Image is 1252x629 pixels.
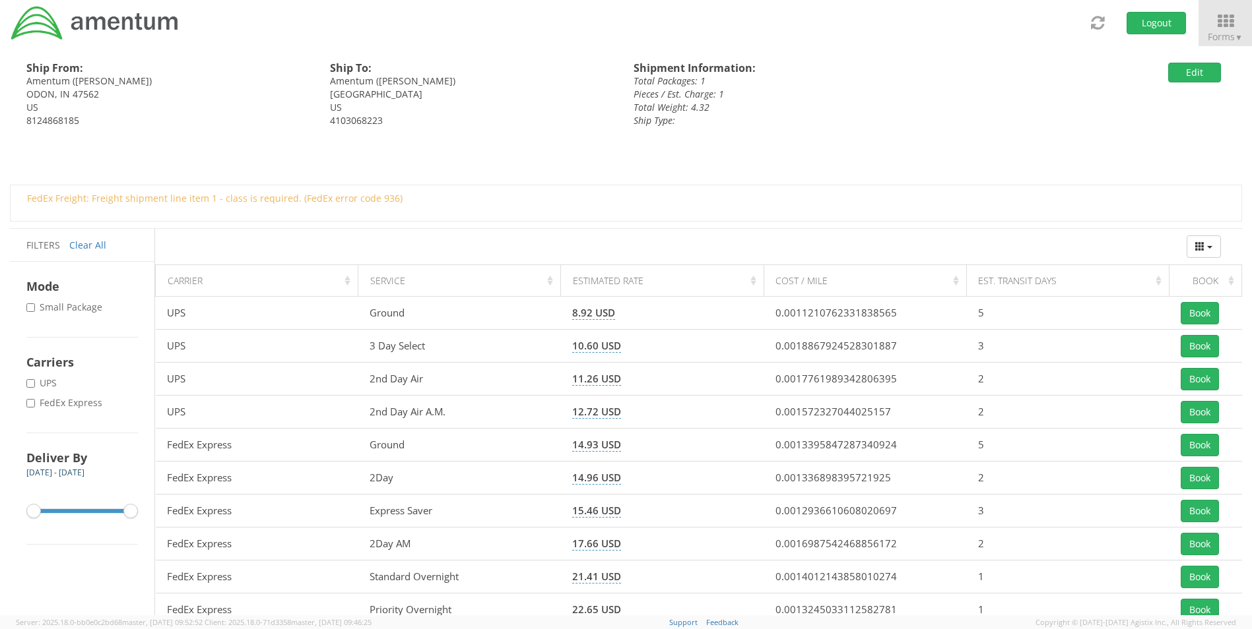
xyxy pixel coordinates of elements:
input: UPS [26,379,35,388]
td: 0.0013245033112582781 [764,593,966,626]
td: 3 [966,330,1169,363]
button: Columns [1187,235,1221,258]
span: ▼ [1235,32,1243,43]
td: Ground [358,429,561,462]
div: Carrier [168,274,354,287]
button: Edit [1168,63,1221,82]
td: 0.0017761989342806395 [764,363,966,396]
span: 22.65 USD [572,603,621,616]
div: Service [370,274,557,287]
div: Total Packages: 1 [634,75,1018,88]
span: 21.41 USD [572,570,621,584]
span: Forms [1208,30,1243,43]
img: dyn-intl-logo-049831509241104b2a82.png [10,5,180,42]
h4: Ship From: [26,63,310,75]
td: UPS [156,297,358,330]
td: 2nd Day Air A.M. [358,396,561,429]
td: 3 [966,494,1169,527]
h4: Deliver By [26,450,138,465]
td: 1 [966,560,1169,593]
td: 0.0011210762331838565 [764,297,966,330]
div: Total Weight: 4.32 [634,101,1018,114]
button: Book [1181,599,1219,621]
div: Book [1181,274,1238,287]
td: 2Day AM [358,527,561,560]
td: 0.001572327044025157 [764,396,966,429]
div: Est. Transit Days [978,274,1165,287]
span: [DATE] - [DATE] [26,467,84,478]
td: FedEx Express [156,593,358,626]
td: 0.001336898395721925 [764,462,966,494]
td: Standard Overnight [358,560,561,593]
button: Book [1181,533,1219,555]
div: Amentum ([PERSON_NAME]) [26,75,310,88]
label: UPS [26,376,59,390]
div: Ship Type: [634,114,1018,127]
h4: Mode [26,278,138,294]
td: UPS [156,330,358,363]
td: FedEx Express [156,462,358,494]
span: master, [DATE] 09:52:52 [122,617,203,627]
button: Book [1181,500,1219,522]
a: Clear All [69,239,106,251]
td: 0.0016987542468856172 [764,527,966,560]
span: 10.60 USD [572,339,621,353]
td: FedEx Express [156,560,358,593]
td: 5 [966,429,1169,462]
span: 12.72 USD [572,405,621,419]
td: Priority Overnight [358,593,561,626]
td: 2 [966,527,1169,560]
td: UPS [156,396,358,429]
td: FedEx Express [156,527,358,560]
td: UPS [156,363,358,396]
td: Express Saver [358,494,561,527]
span: 14.93 USD [572,438,621,452]
td: 0.0013395847287340924 [764,429,966,462]
span: master, [DATE] 09:46:25 [291,617,372,627]
span: 15.46 USD [572,504,621,518]
span: 14.96 USD [572,471,621,485]
div: Estimated Rate [573,274,760,287]
button: Book [1181,467,1219,489]
span: Server: 2025.18.0-bb0e0c2bd68 [16,617,203,627]
td: 0.0012936610608020697 [764,494,966,527]
a: Feedback [706,617,739,627]
button: Book [1181,434,1219,456]
span: 8.92 USD [572,306,615,320]
span: Client: 2025.18.0-71d3358 [205,617,372,627]
label: Small Package [26,301,105,314]
button: Book [1181,335,1219,357]
input: Small Package [26,303,35,312]
div: US [26,101,310,114]
button: Book [1181,566,1219,588]
td: Ground [358,297,561,330]
button: Book [1181,302,1219,324]
div: Cost / Mile [775,274,962,287]
div: ODON, IN 47562 [26,88,310,101]
div: 8124868185 [26,114,310,127]
td: 1 [966,593,1169,626]
td: 2nd Day Air [358,363,561,396]
div: US [330,101,614,114]
label: FedEx Express [26,396,105,409]
span: Filters [26,239,60,251]
button: Book [1181,368,1219,390]
div: [GEOGRAPHIC_DATA] [330,88,614,101]
span: 17.66 USD [572,537,621,551]
td: 2 [966,396,1169,429]
td: 0.0014012143858010274 [764,560,966,593]
td: FedEx Express [156,429,358,462]
input: FedEx Express [26,399,35,407]
td: FedEx Express [156,494,358,527]
button: Logout [1127,12,1186,34]
button: Book [1181,401,1219,423]
h4: Ship To: [330,63,614,75]
div: 4103068223 [330,114,614,127]
span: Copyright © [DATE]-[DATE] Agistix Inc., All Rights Reserved [1036,617,1236,628]
td: 2 [966,462,1169,494]
h4: Carriers [26,354,138,370]
div: Amentum ([PERSON_NAME]) [330,75,614,88]
td: 5 [966,297,1169,330]
td: 0.0018867924528301887 [764,330,966,363]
